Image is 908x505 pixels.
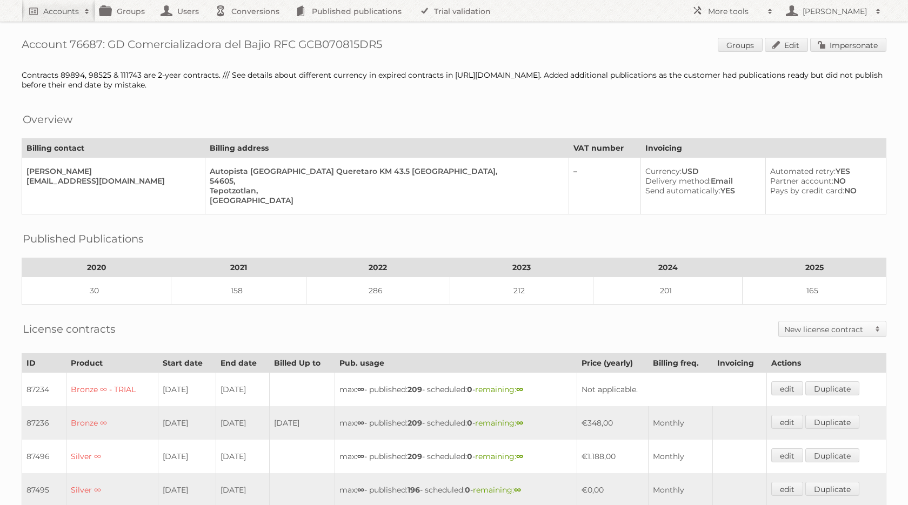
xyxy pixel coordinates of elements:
[216,354,270,373] th: End date
[22,440,66,473] td: 87496
[269,354,335,373] th: Billed Up to
[577,354,648,373] th: Price (yearly)
[43,6,79,17] h2: Accounts
[767,354,886,373] th: Actions
[26,176,196,186] div: [EMAIL_ADDRESS][DOMAIN_NAME]
[770,176,877,186] div: NO
[770,176,833,186] span: Partner account:
[66,406,158,440] td: Bronze ∞
[467,385,472,394] strong: 0
[408,485,420,495] strong: 196
[577,440,648,473] td: €1.188,00
[743,258,886,277] th: 2025
[171,277,306,305] td: 158
[577,406,648,440] td: €348,00
[770,166,836,176] span: Automated retry:
[66,373,158,407] td: Bronze ∞ - TRIAL
[516,418,523,428] strong: ∞
[713,354,767,373] th: Invoicing
[771,381,803,395] a: edit
[870,321,886,336] span: Toggle
[805,415,859,429] a: Duplicate
[473,485,521,495] span: remaining:
[335,440,577,473] td: max: - published: - scheduled: -
[593,258,743,277] th: 2024
[648,354,713,373] th: Billing freq.
[158,373,216,407] td: [DATE]
[22,354,66,373] th: ID
[210,176,560,186] div: 54605,
[216,440,270,473] td: [DATE]
[26,166,196,176] div: [PERSON_NAME]
[771,482,803,496] a: edit
[640,139,886,158] th: Invoicing
[475,385,523,394] span: remaining:
[23,111,72,127] h2: Overview
[765,38,808,52] a: Edit
[158,440,216,473] td: [DATE]
[516,385,523,394] strong: ∞
[645,186,720,196] span: Send automatically:
[335,373,577,407] td: max: - published: - scheduled: -
[408,452,422,461] strong: 209
[805,381,859,395] a: Duplicate
[514,485,521,495] strong: ∞
[450,277,593,305] td: 212
[210,186,560,196] div: Tepotzotlan,
[408,418,422,428] strong: 209
[743,277,886,305] td: 165
[205,139,569,158] th: Billing address
[357,385,364,394] strong: ∞
[22,70,886,90] div: Contracts 89894, 98525 & 111743 are 2-year contracts. /// See details about different currency in...
[569,139,641,158] th: VAT number
[22,38,886,54] h1: Account 76687: GD Comercializadora del Bajio RFC GCB070815DR5
[158,354,216,373] th: Start date
[171,258,306,277] th: 2021
[335,406,577,440] td: max: - published: - scheduled: -
[158,406,216,440] td: [DATE]
[408,385,422,394] strong: 209
[357,485,364,495] strong: ∞
[645,186,757,196] div: YES
[779,321,886,336] a: New license contract
[516,452,523,461] strong: ∞
[23,231,144,247] h2: Published Publications
[645,176,757,186] div: Email
[66,354,158,373] th: Product
[357,452,364,461] strong: ∞
[645,166,682,176] span: Currency:
[22,373,66,407] td: 87234
[718,38,763,52] a: Groups
[465,485,470,495] strong: 0
[708,6,762,17] h2: More tools
[450,258,593,277] th: 2023
[22,258,171,277] th: 2020
[216,373,270,407] td: [DATE]
[784,324,870,335] h2: New license contract
[66,440,158,473] td: Silver ∞
[22,139,205,158] th: Billing contact
[810,38,886,52] a: Impersonate
[216,406,270,440] td: [DATE]
[805,482,859,496] a: Duplicate
[648,440,713,473] td: Monthly
[306,277,450,305] td: 286
[805,448,859,462] a: Duplicate
[770,186,844,196] span: Pays by credit card:
[645,176,711,186] span: Delivery method:
[577,373,767,407] td: Not applicable.
[22,277,171,305] td: 30
[210,166,560,176] div: Autopista [GEOGRAPHIC_DATA] Queretaro KM 43.5 [GEOGRAPHIC_DATA],
[800,6,870,17] h2: [PERSON_NAME]
[475,452,523,461] span: remaining:
[22,406,66,440] td: 87236
[306,258,450,277] th: 2022
[771,415,803,429] a: edit
[475,418,523,428] span: remaining:
[23,321,116,337] h2: License contracts
[335,354,577,373] th: Pub. usage
[645,166,757,176] div: USD
[569,158,641,214] td: –
[770,186,877,196] div: NO
[770,166,877,176] div: YES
